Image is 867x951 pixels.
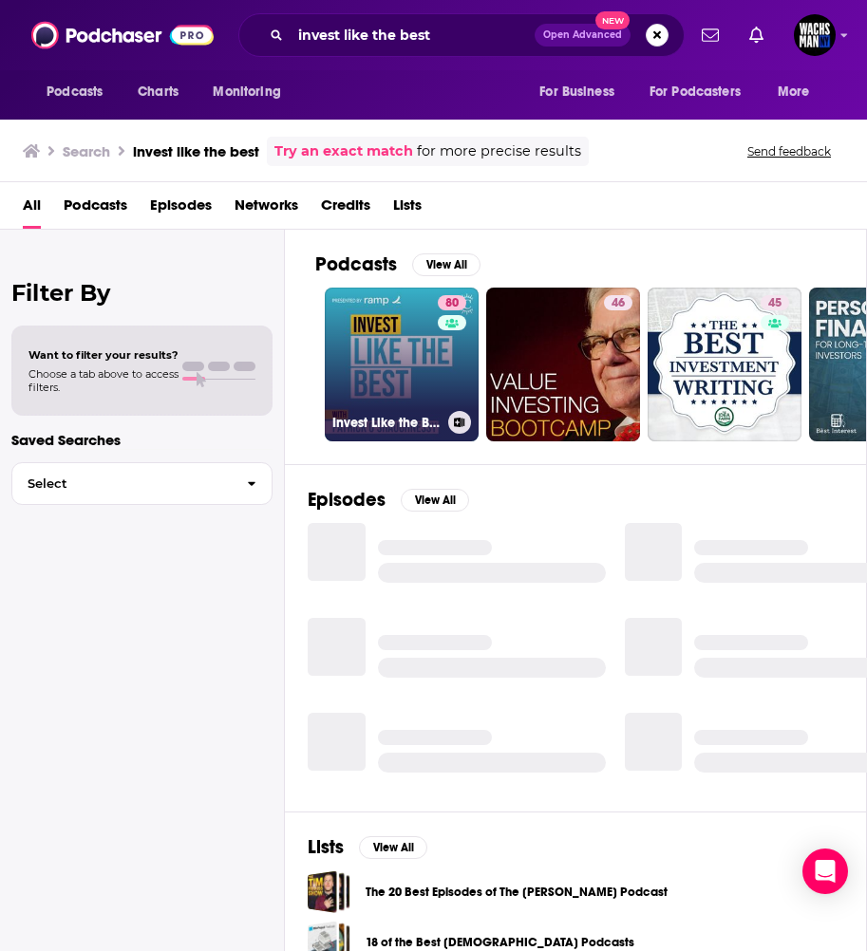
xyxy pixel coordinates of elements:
[768,294,782,313] span: 45
[742,143,837,159] button: Send feedback
[761,295,789,310] a: 45
[802,848,848,894] div: Open Intercom Messenger
[794,14,836,56] img: User Profile
[133,142,259,160] h3: invest like the best
[445,294,459,313] span: 80
[23,190,41,229] a: All
[321,190,370,229] a: Credits
[325,288,479,441] a: 80Invest Like the Best with [PERSON_NAME]
[213,79,280,105] span: Monitoring
[794,14,836,56] button: Show profile menu
[238,13,685,57] div: Search podcasts, credits, & more...
[417,140,581,162] span: for more precise results
[650,79,741,105] span: For Podcasters
[539,79,614,105] span: For Business
[235,190,298,229] a: Networks
[47,79,103,105] span: Podcasts
[28,348,179,362] span: Want to filter your results?
[794,14,836,56] span: Logged in as WachsmanNY
[332,415,441,431] h3: Invest Like the Best with [PERSON_NAME]
[742,19,771,51] a: Show notifications dropdown
[366,882,668,903] a: The 20 Best Episodes of The [PERSON_NAME] Podcast
[764,74,834,110] button: open menu
[12,477,232,490] span: Select
[33,74,127,110] button: open menu
[543,30,622,40] span: Open Advanced
[612,294,625,313] span: 46
[778,79,810,105] span: More
[315,252,481,276] a: PodcastsView All
[274,140,413,162] a: Try an exact match
[412,253,481,276] button: View All
[308,835,427,859] a: ListsView All
[315,252,397,276] h2: Podcasts
[150,190,212,229] a: Episodes
[31,17,214,53] img: Podchaser - Follow, Share and Rate Podcasts
[648,288,801,441] a: 45
[64,190,127,229] a: Podcasts
[28,367,179,394] span: Choose a tab above to access filters.
[401,489,469,512] button: View All
[291,20,535,50] input: Search podcasts, credits, & more...
[637,74,768,110] button: open menu
[138,79,179,105] span: Charts
[438,295,466,310] a: 80
[308,870,350,913] a: The 20 Best Episodes of The Tim Ferriss Podcast
[11,462,273,505] button: Select
[125,74,190,110] a: Charts
[63,142,110,160] h3: Search
[526,74,638,110] button: open menu
[308,488,386,512] h2: Episodes
[486,288,640,441] a: 46
[359,836,427,859] button: View All
[535,24,631,47] button: Open AdvancedNew
[308,835,344,859] h2: Lists
[11,431,273,449] p: Saved Searches
[308,488,469,512] a: EpisodesView All
[393,190,422,229] a: Lists
[199,74,305,110] button: open menu
[11,279,273,307] h2: Filter By
[604,295,632,310] a: 46
[595,11,630,29] span: New
[694,19,726,51] a: Show notifications dropdown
